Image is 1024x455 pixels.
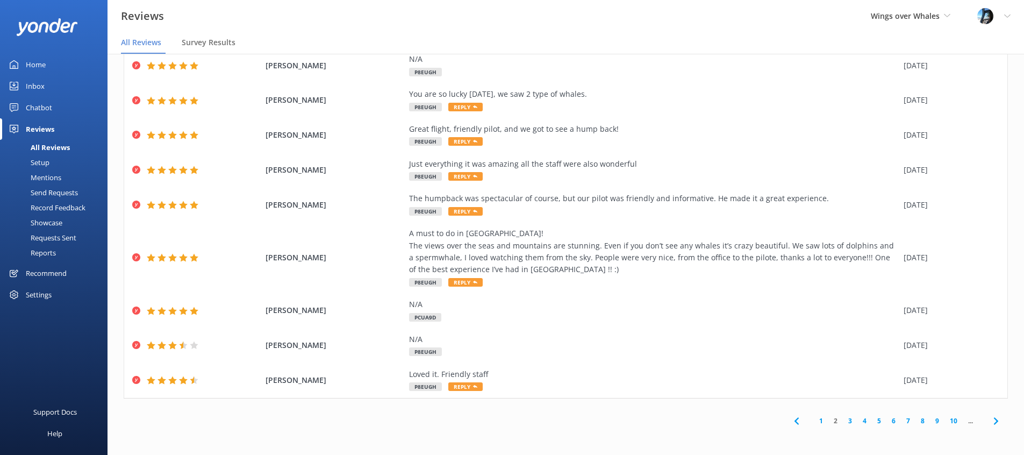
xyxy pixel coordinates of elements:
a: 9 [930,416,944,426]
div: Home [26,54,46,75]
span: P8EUGH [409,172,442,181]
a: All Reviews [6,140,108,155]
span: [PERSON_NAME] [266,252,404,264]
span: P8EUGH [409,278,442,287]
a: 2 [828,416,843,426]
a: Record Feedback [6,200,108,215]
a: Mentions [6,170,108,185]
div: Mentions [6,170,61,185]
span: P8EUGH [409,137,442,146]
div: [DATE] [904,339,994,351]
a: Send Requests [6,185,108,200]
span: [PERSON_NAME] [266,94,404,106]
div: [DATE] [904,252,994,264]
div: Setup [6,155,49,170]
div: [DATE] [904,60,994,72]
span: Reply [448,103,483,111]
span: ... [963,416,978,426]
a: 3 [843,416,857,426]
div: Reviews [26,118,54,140]
div: N/A [409,333,898,345]
h3: Reviews [121,8,164,25]
span: Reply [448,172,483,181]
a: Requests Sent [6,230,108,245]
img: yonder-white-logo.png [16,18,78,36]
a: 10 [944,416,963,426]
a: 5 [872,416,886,426]
div: [DATE] [904,199,994,211]
div: N/A [409,53,898,65]
div: Send Requests [6,185,78,200]
div: [DATE] [904,164,994,176]
div: Settings [26,284,52,305]
span: [PERSON_NAME] [266,199,404,211]
a: Setup [6,155,108,170]
span: PCUA9D [409,313,441,322]
div: [DATE] [904,374,994,386]
span: [PERSON_NAME] [266,164,404,176]
a: 1 [814,416,828,426]
div: Loved it. Friendly staff [409,368,898,380]
div: Record Feedback [6,200,85,215]
span: [PERSON_NAME] [266,339,404,351]
span: [PERSON_NAME] [266,374,404,386]
div: Inbox [26,75,45,97]
span: Reply [448,382,483,391]
div: A must to do in [GEOGRAPHIC_DATA]! The views over the seas and mountains are stunning. Even if yo... [409,228,898,276]
span: Survey Results [182,37,235,48]
div: Requests Sent [6,230,76,245]
span: Wings over Whales [871,11,940,21]
a: 6 [886,416,901,426]
div: The humpback was spectacular of course, but our pilot was friendly and informative. He made it a ... [409,193,898,204]
span: P8EUGH [409,103,442,111]
div: Chatbot [26,97,52,118]
div: N/A [409,298,898,310]
span: Reply [448,278,483,287]
img: 145-1635463833.jpg [977,8,993,24]
div: Just everything it was amazing all the staff were also wonderful [409,158,898,170]
span: All Reviews [121,37,161,48]
div: [DATE] [904,304,994,316]
div: Support Docs [33,401,77,423]
div: [DATE] [904,129,994,141]
a: 8 [915,416,930,426]
a: 4 [857,416,872,426]
div: Showcase [6,215,62,230]
span: Reply [448,207,483,216]
span: [PERSON_NAME] [266,129,404,141]
div: Reports [6,245,56,260]
div: You are so lucky [DATE], we saw 2 type of whales. [409,88,898,100]
div: [DATE] [904,94,994,106]
span: P8EUGH [409,382,442,391]
span: P8EUGH [409,207,442,216]
a: 7 [901,416,915,426]
a: Showcase [6,215,108,230]
span: P8EUGH [409,347,442,356]
a: Reports [6,245,108,260]
span: Reply [448,137,483,146]
div: Great flight, friendly pilot, and we got to see a hump back! [409,123,898,135]
div: Help [47,423,62,444]
span: [PERSON_NAME] [266,304,404,316]
div: All Reviews [6,140,70,155]
span: P8EUGH [409,68,442,76]
div: Recommend [26,262,67,284]
span: [PERSON_NAME] [266,60,404,72]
